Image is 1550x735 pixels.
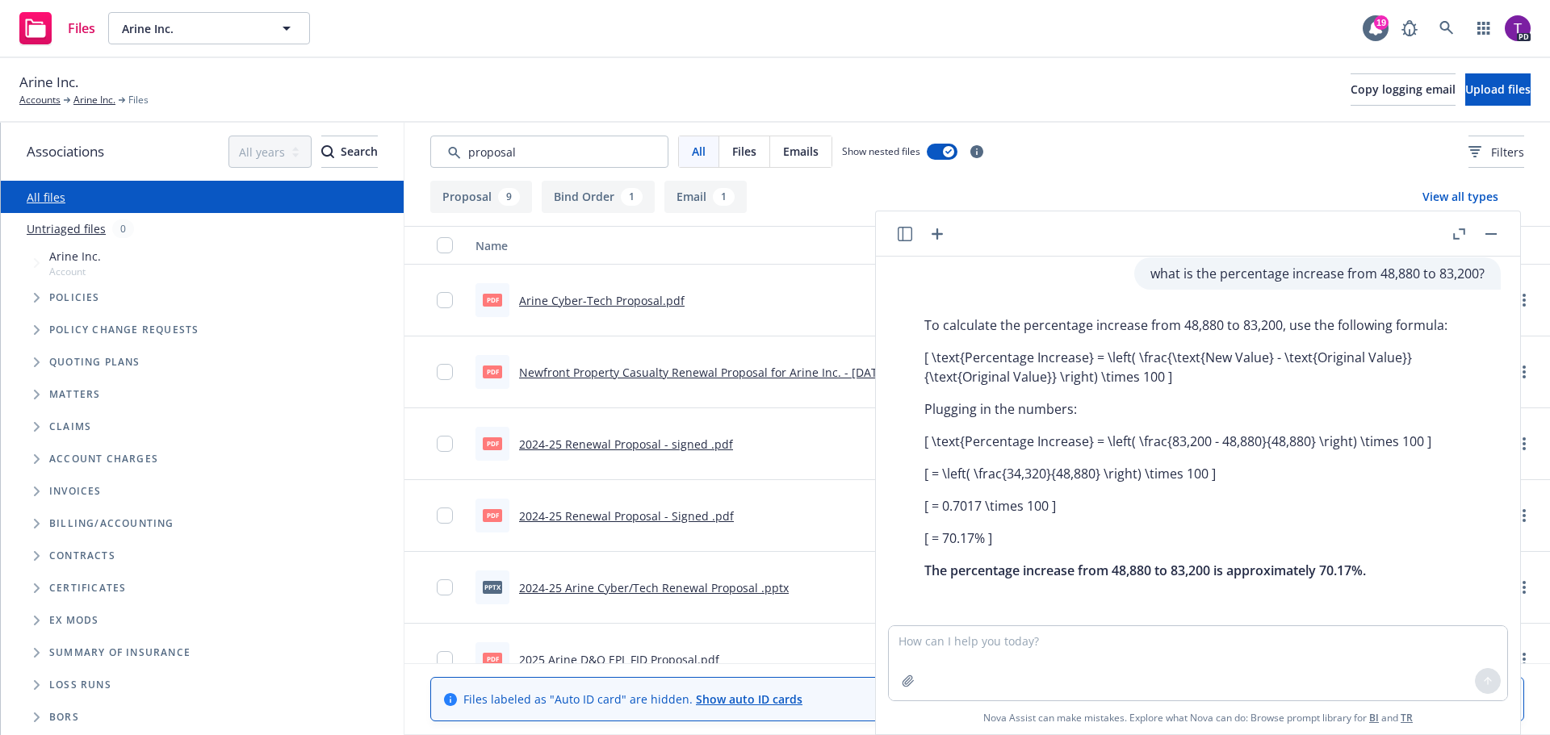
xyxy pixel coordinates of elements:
[1514,578,1534,597] a: more
[321,136,378,168] button: SearchSearch
[49,265,101,278] span: Account
[463,691,802,708] span: Files labeled as "Auto ID card" are hidden.
[49,648,191,658] span: Summary of insurance
[49,583,126,593] span: Certificates
[842,144,920,158] span: Show nested files
[519,580,789,595] a: 2024-25 Arine Cyber/Tech Renewal Proposal .pptx
[483,581,502,593] span: pptx
[49,454,158,464] span: Account charges
[1514,362,1534,382] a: more
[49,293,100,303] span: Policies
[1514,434,1534,453] a: more
[49,519,174,528] span: Billing/Accounting
[122,20,262,37] span: Arine Inc.
[1374,15,1389,30] div: 19
[49,680,111,690] span: Loss Runs
[1393,12,1426,44] a: Report a Bug
[692,143,706,160] span: All
[1,507,404,733] div: Folder Tree Example
[49,616,98,625] span: Ex Mods
[519,652,719,667] a: 2025 Arine D&O EPL FID Proposal.pdf
[696,691,802,707] a: Show auto ID cards
[475,237,896,254] div: Name
[437,579,453,595] input: Toggle Row Selected
[49,390,100,399] span: Matters
[1369,711,1379,725] a: BI
[430,136,668,168] input: Search by keyword...
[112,219,134,238] div: 0
[924,464,1485,483] p: [ = \left( \frac{34,320}{48,880} \right) \times 100 ]
[49,712,79,722] span: BORs
[542,181,655,213] button: Bind Order
[13,6,102,51] a: Files
[437,364,453,380] input: Toggle Row Selected
[519,365,910,380] a: Newfront Property Casualty Renewal Proposal for Arine Inc. - [DATE].pdf
[1514,290,1534,310] a: more
[483,294,502,306] span: pdf
[49,551,115,561] span: Contracts
[68,22,95,35] span: Files
[49,422,91,432] span: Claims
[108,12,310,44] button: Arine Inc.
[1468,136,1524,168] button: Filters
[713,188,735,206] div: 1
[732,143,756,160] span: Files
[664,181,747,213] button: Email
[519,293,685,308] a: Arine Cyber-Tech Proposal.pdf
[1401,711,1413,725] a: TR
[1397,181,1524,213] button: View all types
[1351,81,1456,97] span: Copy logging email
[983,701,1413,734] span: Nova Assist can make mistakes. Explore what Nova can do: Browse prompt library for and
[437,237,453,253] input: Select all
[1,244,404,507] div: Tree Example
[437,507,453,524] input: Toggle Row Selected
[483,365,502,378] span: pdf
[469,226,920,265] button: Name
[1431,12,1463,44] a: Search
[430,181,532,213] button: Proposal
[924,315,1485,335] p: To calculate the percentage increase from 48,880 to 83,200, use the following formula:
[924,348,1485,386] p: [ \text{Percentage Increase} = \left( \frac{\text{New Value} - \text{Original Value}}{\text{Origi...
[49,325,199,335] span: Policy change requests
[1351,73,1456,106] button: Copy logging email
[519,508,734,524] a: 2024-25 Renewal Proposal - Signed .pdf
[483,437,502,449] span: pdf
[1491,144,1524,161] span: Filters
[321,145,334,158] svg: Search
[1465,81,1531,97] span: Upload files
[1514,649,1534,669] a: more
[1505,15,1531,41] img: photo
[621,188,643,206] div: 1
[924,399,1485,419] p: Plugging in the numbers:
[1468,144,1524,161] span: Filters
[19,72,78,93] span: Arine Inc.
[49,248,101,265] span: Arine Inc.
[73,93,115,107] a: Arine Inc.
[321,136,378,167] div: Search
[27,141,104,162] span: Associations
[924,496,1485,516] p: [ = 0.7017 \times 100 ]
[483,653,502,665] span: pdf
[924,432,1485,451] p: [ \text{Percentage Increase} = \left( \frac{83,200 - 48,880}{48,880} \right) \times 100 ]
[1150,264,1485,283] p: what is the percentage increase from 48,880 to 83,200?
[437,651,453,667] input: Toggle Row Selected
[437,436,453,452] input: Toggle Row Selected
[1465,73,1531,106] button: Upload files
[924,562,1366,579] span: The percentage increase from 48,880 to 83,200 is approximately 70.17%.
[49,357,140,367] span: Quoting plans
[498,188,520,206] div: 9
[49,487,102,496] span: Invoices
[1514,506,1534,525] a: more
[27,220,106,237] a: Untriaged files
[128,93,149,107] span: Files
[483,509,502,521] span: pdf
[1468,12,1500,44] a: Switch app
[924,528,1485,548] p: [ = 70.17% ]
[783,143,819,160] span: Emails
[19,93,61,107] a: Accounts
[519,436,733,452] a: 2024-25 Renewal Proposal - signed .pdf
[27,190,65,205] a: All files
[437,292,453,308] input: Toggle Row Selected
